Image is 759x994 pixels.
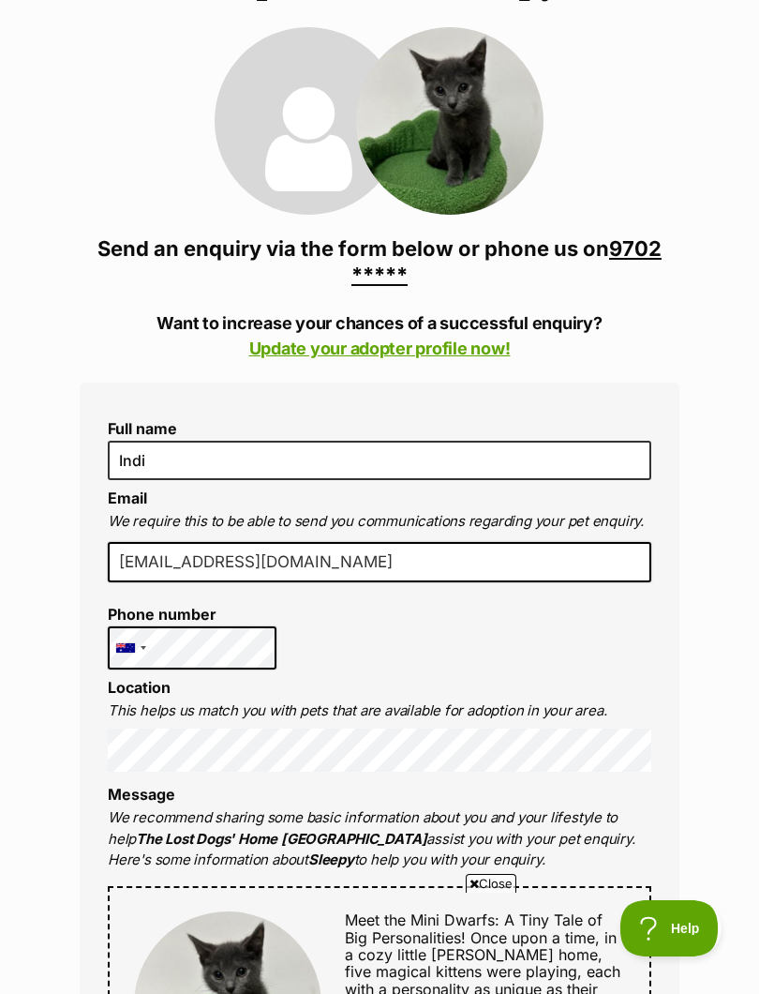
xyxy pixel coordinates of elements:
[620,900,722,956] iframe: Help Scout Beacon - Open
[466,874,516,893] span: Close
[136,830,426,848] strong: The Lost Dogs' Home [GEOGRAPHIC_DATA]
[108,700,651,722] p: This helps us match you with pets that are available for adoption in your area.
[108,511,651,533] p: We require this to be able to send you communications regarding your pet enquiry.
[108,441,651,480] input: E.g. Jimmy Chew
[80,310,679,361] p: Want to increase your chances of a successful enquiry?
[108,785,175,804] label: Message
[108,420,651,437] label: Full name
[308,851,354,868] strong: Sleepy
[108,678,171,697] label: Location
[108,489,147,507] label: Email
[80,235,679,288] h3: Send an enquiry via the form below or phone us on
[249,339,511,358] a: Update your adopter profile now!
[108,606,276,623] label: Phone number
[38,900,721,985] iframe: Advertisement
[109,627,152,669] div: Australia: +61
[356,27,543,215] img: Sleepy
[108,807,651,871] p: We recommend sharing some basic information about you and your lifestyle to help assist you with ...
